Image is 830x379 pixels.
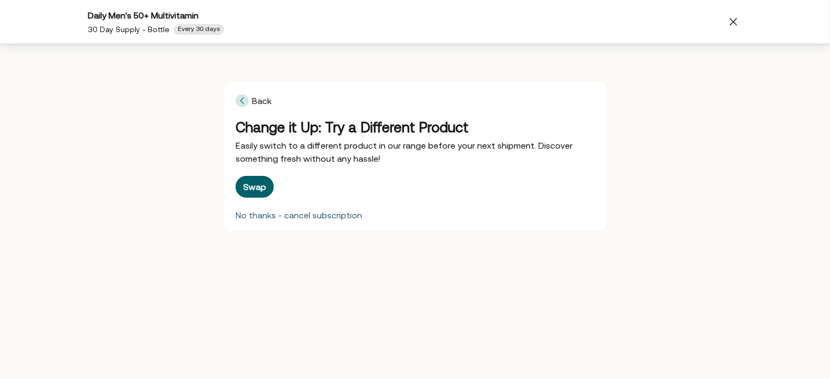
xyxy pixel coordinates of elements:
span: Every 30 days [178,25,220,34]
div: Change it Up: Try a Different Product [236,120,594,135]
span: Back [252,96,272,106]
div: No thanks - cancel subscription [236,211,362,219]
button: Swap [236,176,274,198]
div: Swap [243,182,266,191]
span: Back [236,94,272,107]
span: 30 Day Supply - Bottle [88,25,169,34]
span: Easily switch to a different product in our range before your next shipment. Discover something f... [236,140,573,163]
span: Daily Men's 50+ Multivitamin [88,10,199,20]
